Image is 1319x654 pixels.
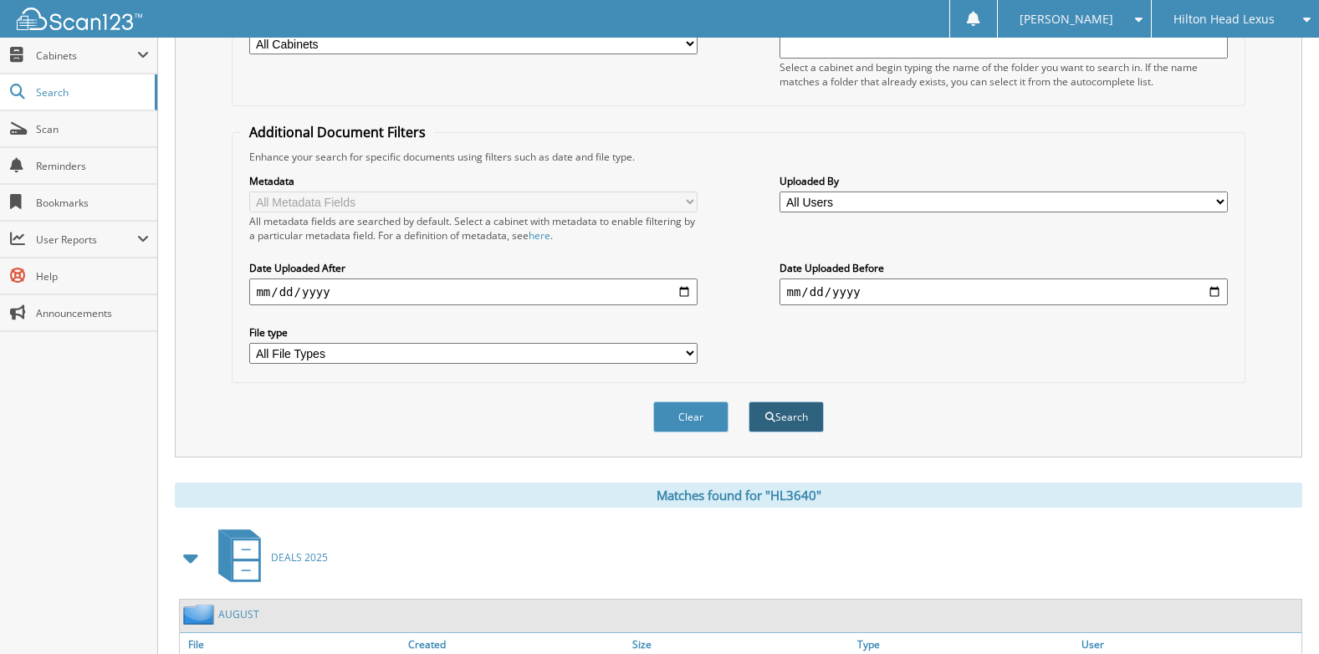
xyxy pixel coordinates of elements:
[1173,14,1275,24] span: Hilton Head Lexus
[249,261,697,275] label: Date Uploaded After
[218,607,259,621] a: AUGUST
[780,261,1227,275] label: Date Uploaded Before
[241,123,434,141] legend: Additional Document Filters
[36,269,149,284] span: Help
[36,85,146,100] span: Search
[36,159,149,173] span: Reminders
[780,278,1227,305] input: end
[653,401,729,432] button: Clear
[249,325,697,340] label: File type
[36,196,149,210] span: Bookmarks
[36,122,149,136] span: Scan
[1020,14,1113,24] span: [PERSON_NAME]
[780,174,1227,188] label: Uploaded By
[249,214,697,243] div: All metadata fields are searched by default. Select a cabinet with metadata to enable filtering b...
[249,278,697,305] input: start
[175,483,1302,508] div: Matches found for "HL3640"
[241,150,1235,164] div: Enhance your search for specific documents using filters such as date and file type.
[780,60,1227,89] div: Select a cabinet and begin typing the name of the folder you want to search in. If the name match...
[529,228,550,243] a: here
[249,174,697,188] label: Metadata
[17,8,142,30] img: scan123-logo-white.svg
[208,524,328,590] a: DEALS 2025
[271,550,328,565] span: DEALS 2025
[36,232,137,247] span: User Reports
[36,306,149,320] span: Announcements
[749,401,824,432] button: Search
[183,604,218,625] img: folder2.png
[36,49,137,63] span: Cabinets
